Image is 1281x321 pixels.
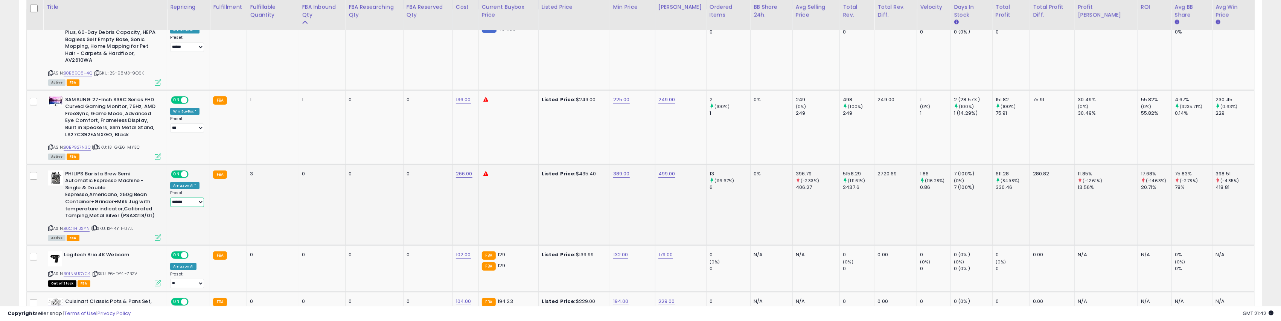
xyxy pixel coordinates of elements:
div: 406.27 [796,184,840,191]
b: Logitech Brio 4K Webcam [64,251,155,260]
div: 418.81 [1216,184,1254,191]
small: (111.61%) [848,178,865,184]
small: FBA [213,298,227,306]
div: 3 [250,170,293,177]
div: 78% [1175,184,1212,191]
div: N/A [796,298,834,305]
a: B0B89C8H4Q [64,70,92,76]
div: FBA inbound Qty [302,3,342,19]
div: N/A [1141,251,1166,258]
div: 0 [407,170,447,177]
a: 132.00 [613,251,628,259]
b: Listed Price: [542,170,576,177]
div: Total Rev. Diff. [877,3,914,19]
span: 129 [498,251,505,258]
img: 41p1ggVp4bL._SL40_.jpg [48,298,63,306]
div: 5158.29 [843,170,874,177]
small: (0%) [796,103,806,110]
div: N/A [1216,298,1249,305]
div: Repricing [170,3,207,11]
div: 0 [407,96,447,103]
div: Amazon AI * [170,182,200,189]
div: 0 [302,298,340,305]
div: 2437.6 [843,184,874,191]
div: Profit [PERSON_NAME] [1078,3,1134,19]
div: BB Share 24h. [754,3,789,19]
span: OFF [187,171,200,177]
small: FBA [213,251,227,260]
div: 498 [843,96,874,103]
div: $139.99 [542,251,604,258]
div: ASIN: [48,251,161,286]
div: 0% [754,170,787,177]
small: (100%) [1001,103,1016,110]
span: 194.23 [498,298,513,305]
div: 0.00 [877,251,911,258]
div: 0 [250,298,293,305]
b: Listed Price: [542,96,576,103]
small: (0.63%) [1220,103,1237,110]
div: 30.49% [1078,110,1137,117]
small: (84.98%) [1001,178,1019,184]
a: 179.00 [658,251,673,259]
small: (0%) [954,259,964,265]
div: N/A [1175,298,1206,305]
span: ON [172,299,181,305]
img: 31BZywWGLQL._SL40_.jpg [48,251,62,266]
span: OFF [187,252,200,259]
div: 0% [1175,265,1212,272]
b: Listed Price: [542,251,576,258]
a: Terms of Use [64,310,96,317]
div: 0 [843,251,874,258]
div: 0% [754,96,787,103]
span: | SKU: P6-DY4I-7B2V [91,271,137,277]
small: (0%) [1141,103,1152,110]
div: 230.45 [1216,96,1254,103]
div: $435.40 [542,170,604,177]
div: 249 [796,110,840,117]
div: 1 [920,96,950,103]
small: (100%) [714,103,730,110]
div: N/A [1078,251,1132,258]
div: $229.00 [542,298,604,305]
small: FBA [482,262,496,271]
div: 0 [349,298,398,305]
div: 17.68% [1141,170,1171,177]
div: 75.83% [1175,170,1212,177]
div: N/A [1078,298,1132,305]
div: Win BuyBox * [170,108,200,115]
small: (0%) [920,259,931,265]
small: (-12.61%) [1083,178,1102,184]
div: Amazon AI [170,263,196,270]
a: B01N5UOYC4 [64,271,90,277]
div: N/A [1216,251,1249,258]
small: FBA [482,251,496,260]
div: 0 [302,251,340,258]
div: 0.00 [1033,298,1069,305]
small: FBA [213,170,227,179]
a: 266.00 [456,170,472,178]
small: FBA [213,96,227,105]
div: 2720.69 [877,170,911,177]
div: 75.91 [996,110,1030,117]
span: FBA [67,154,79,160]
div: Min Price [613,3,652,11]
a: B0CTHTJSYN [64,225,90,232]
div: 0% [1175,251,1212,258]
small: (116.28%) [925,178,944,184]
div: Current Buybox Price [482,3,535,19]
b: Listed Price: [542,298,576,305]
small: Avg Win Price. [1216,19,1220,26]
div: ASIN: [48,170,161,240]
div: 396.79 [796,170,840,177]
div: Total Profit [996,3,1027,19]
div: Amazon AI * [170,27,200,33]
small: (0%) [996,259,1006,265]
span: ON [172,252,181,259]
div: 7 (100%) [954,184,992,191]
div: Total Rev. [843,3,871,19]
small: Days In Stock. [954,19,958,26]
img: 411ORvvo2AL._SL40_.jpg [48,96,63,106]
b: Shark Robot Vacuum & Mop Combo, Powerful Suction, Matrix Plus, 60-Day Debris Capacity, HEPA Bagle... [65,15,157,66]
div: 1.86 [920,170,950,177]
